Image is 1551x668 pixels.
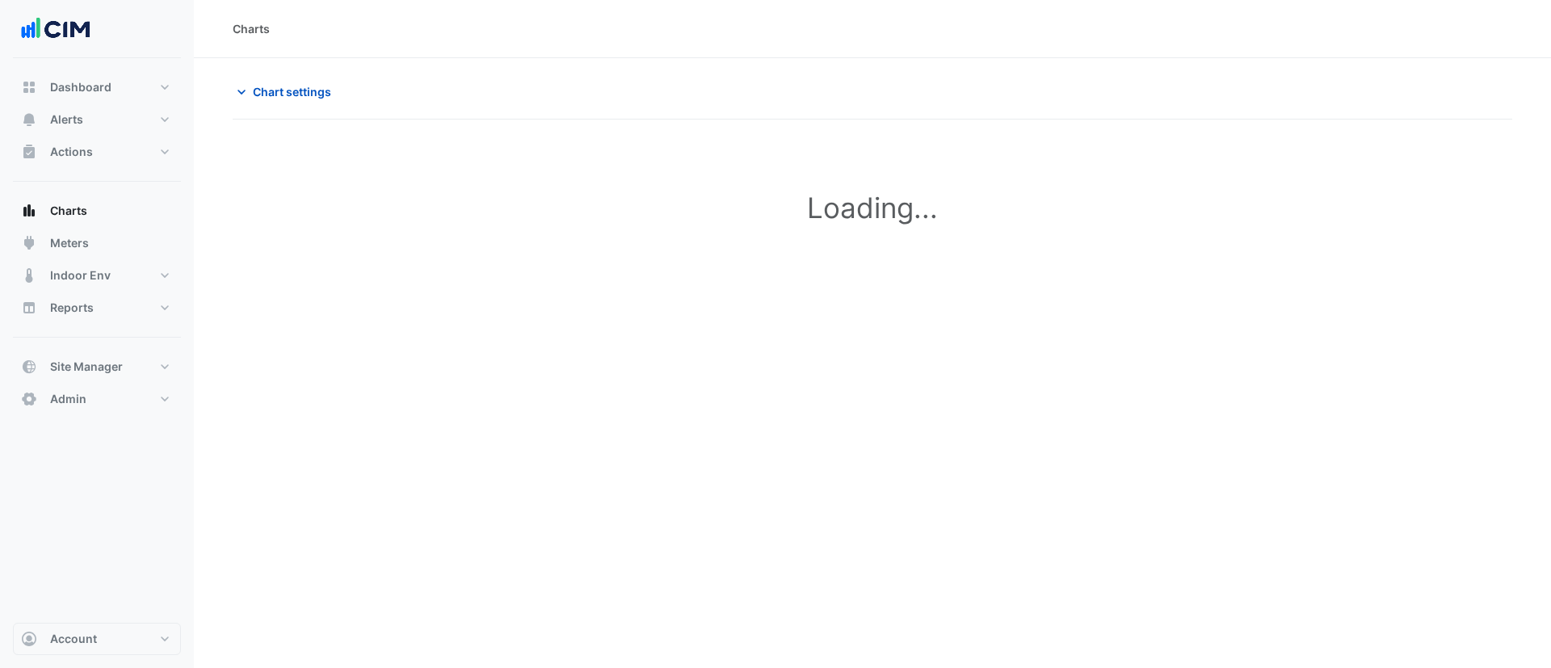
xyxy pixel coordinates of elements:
img: Company Logo [19,13,92,45]
span: Alerts [50,111,83,128]
app-icon: Charts [21,203,37,219]
span: Chart settings [253,83,331,100]
button: Account [13,623,181,655]
button: Reports [13,292,181,324]
app-icon: Admin [21,391,37,407]
button: Site Manager [13,351,181,383]
button: Actions [13,136,181,168]
button: Indoor Env [13,259,181,292]
app-icon: Indoor Env [21,267,37,284]
app-icon: Actions [21,144,37,160]
app-icon: Alerts [21,111,37,128]
span: Admin [50,391,86,407]
span: Site Manager [50,359,123,375]
button: Meters [13,227,181,259]
span: Actions [50,144,93,160]
app-icon: Reports [21,300,37,316]
span: Account [50,631,97,647]
app-icon: Meters [21,235,37,251]
button: Chart settings [233,78,342,106]
h1: Loading... [268,191,1477,225]
app-icon: Site Manager [21,359,37,375]
span: Meters [50,235,89,251]
button: Admin [13,383,181,415]
span: Dashboard [50,79,111,95]
button: Dashboard [13,71,181,103]
button: Charts [13,195,181,227]
span: Charts [50,203,87,219]
div: Charts [233,20,270,37]
app-icon: Dashboard [21,79,37,95]
button: Alerts [13,103,181,136]
span: Indoor Env [50,267,111,284]
span: Reports [50,300,94,316]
